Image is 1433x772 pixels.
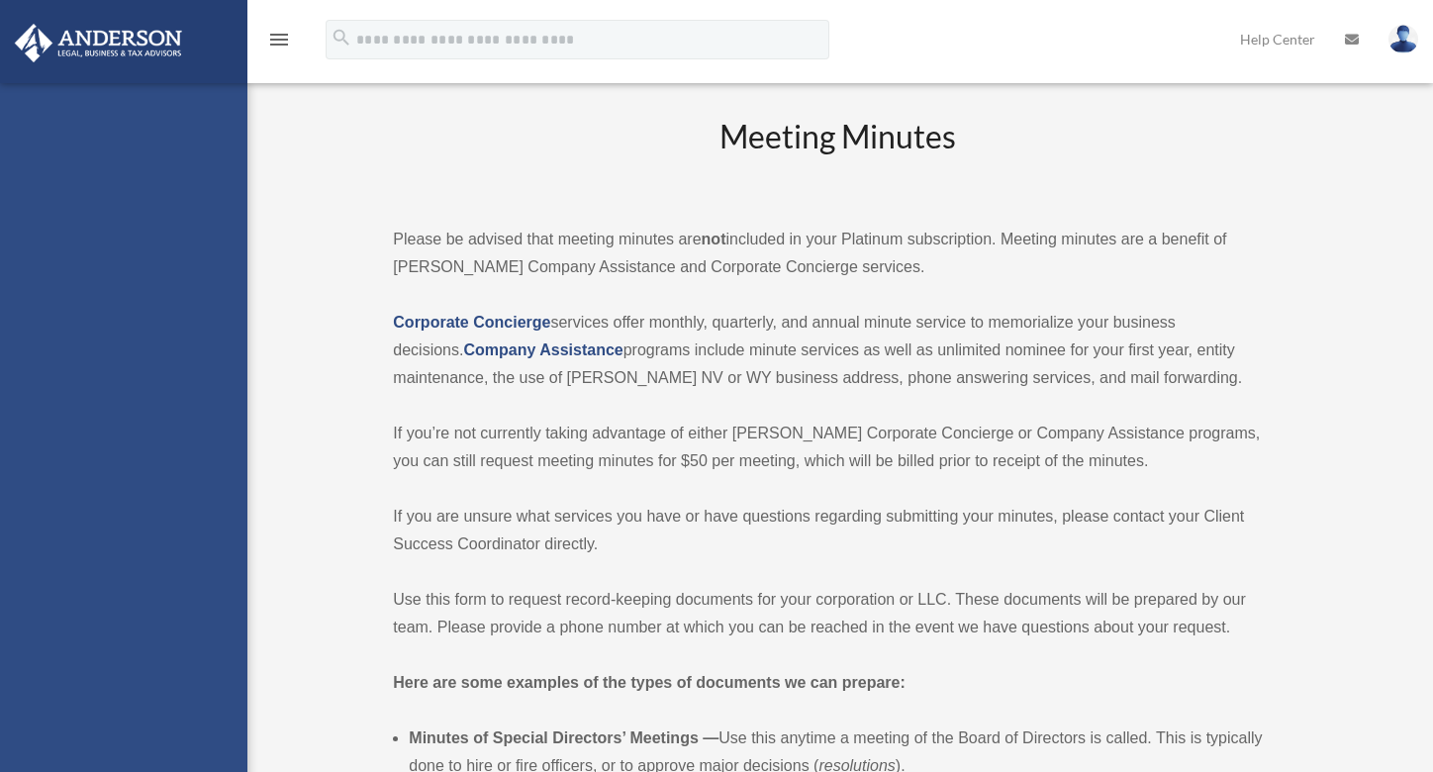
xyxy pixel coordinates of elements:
[1388,25,1418,53] img: User Pic
[267,28,291,51] i: menu
[393,309,1282,392] p: services offer monthly, quarterly, and annual minute service to memorialize your business decisio...
[409,729,718,746] b: Minutes of Special Directors’ Meetings —
[331,27,352,48] i: search
[463,341,622,358] a: Company Assistance
[9,24,188,62] img: Anderson Advisors Platinum Portal
[702,231,726,247] strong: not
[393,586,1282,641] p: Use this form to request record-keeping documents for your corporation or LLC. These documents wi...
[393,115,1282,197] h2: Meeting Minutes
[393,226,1282,281] p: Please be advised that meeting minutes are included in your Platinum subscription. Meeting minute...
[267,35,291,51] a: menu
[393,420,1282,475] p: If you’re not currently taking advantage of either [PERSON_NAME] Corporate Concierge or Company A...
[393,674,906,691] strong: Here are some examples of the types of documents we can prepare:
[393,314,550,331] a: Corporate Concierge
[393,503,1282,558] p: If you are unsure what services you have or have questions regarding submitting your minutes, ple...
